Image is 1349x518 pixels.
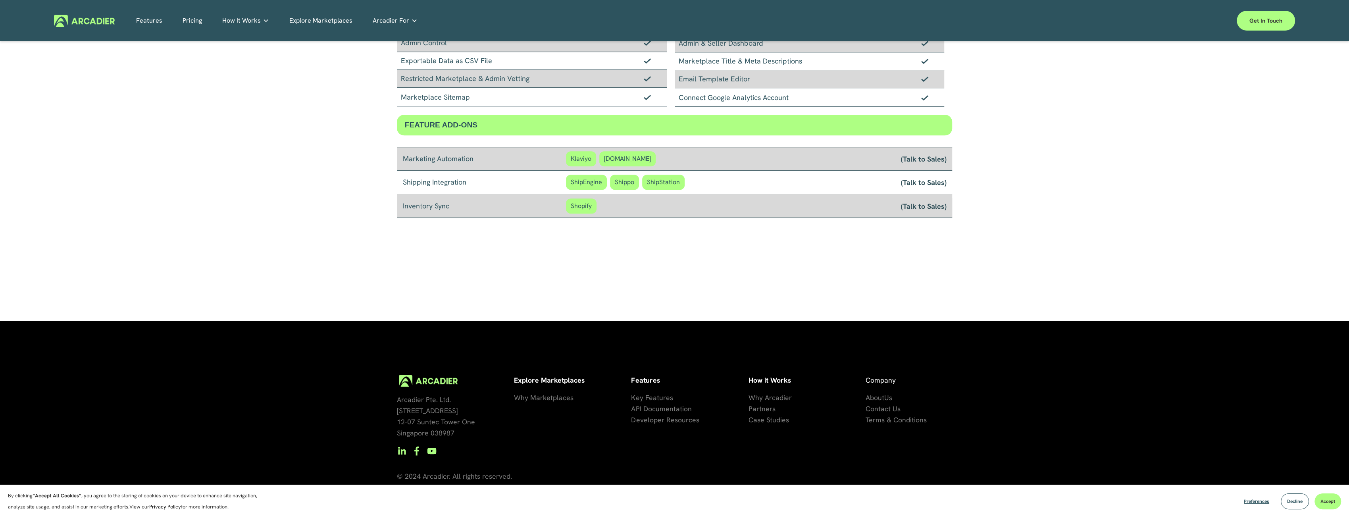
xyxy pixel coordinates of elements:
[884,393,892,402] span: Us
[752,403,776,414] a: artners
[1237,11,1295,31] a: Get in touch
[1287,498,1303,505] span: Decline
[757,415,789,424] span: se Studies
[921,58,928,64] img: Checkmark
[397,34,667,52] div: Admin Control
[675,34,945,52] div: Admin & Seller Dashboard
[566,175,607,190] span: ShipEngine
[403,153,566,164] div: Marketing Automation
[222,15,261,26] span: How It Works
[1281,493,1309,509] button: Decline
[866,376,896,385] span: Company
[397,446,406,456] a: LinkedIn
[397,395,475,437] span: Arcadier Pte. Ltd. [STREET_ADDRESS] 12-07 Suntec Tower One Singapore 038987
[644,76,651,81] img: Checkmark
[752,404,776,413] span: artners
[397,472,512,481] span: © 2024 Arcadier. All rights reserved.
[631,393,673,402] span: Key Features
[610,175,639,190] span: Shippo
[566,198,597,214] span: Shopify
[136,15,162,27] a: Features
[921,40,928,46] img: Checkmark
[866,403,901,414] a: Contact Us
[675,88,945,107] div: Connect Google Analytics Account
[631,376,660,385] strong: Features
[866,414,927,426] a: Terms & Conditions
[373,15,409,26] span: Arcadier For
[901,177,946,187] a: (Talk to Sales)
[749,415,757,424] span: Ca
[566,151,596,166] span: Klaviyo
[514,392,573,403] a: Why Marketplaces
[1244,498,1269,505] span: Preferences
[397,115,953,135] div: FEATURE ADD-ONS
[866,392,884,403] a: About
[749,393,792,402] span: Why Arcadier
[289,15,352,27] a: Explore Marketplaces
[644,58,651,64] img: Checkmark
[749,392,792,403] a: Why Arcadier
[901,154,946,164] a: (Talk to Sales)
[921,95,928,100] img: Checkmark
[631,392,673,403] a: Key Features
[397,70,667,88] div: Restricted Marketplace & Admin Vetting
[675,52,945,70] div: Marketplace Title & Meta Descriptions
[514,393,573,402] span: Why Marketplaces
[866,404,901,413] span: Contact Us
[921,76,928,82] img: Checkmark
[642,175,685,190] span: ShipStation
[8,490,266,512] p: By clicking , you agree to the storing of cookies on your device to enhance site navigation, anal...
[373,15,418,27] a: folder dropdown
[183,15,202,27] a: Pricing
[866,415,927,424] span: Terms & Conditions
[397,88,667,106] div: Marketplace Sitemap
[631,414,699,426] a: Developer Resources
[397,52,667,70] div: Exportable Data as CSV File
[222,15,269,27] a: folder dropdown
[403,177,566,188] div: Shipping Integration
[675,70,945,88] div: Email Template Editor
[1238,493,1275,509] button: Preferences
[749,404,752,413] span: P
[54,15,115,27] img: Arcadier
[644,94,651,100] img: Checkmark
[412,446,421,456] a: Facebook
[33,492,81,499] strong: “Accept All Cookies”
[427,446,437,456] a: YouTube
[631,415,699,424] span: Developer Resources
[403,200,566,212] div: Inventory Sync
[749,414,757,426] a: Ca
[514,376,585,385] strong: Explore Marketplaces
[599,151,656,166] span: [DOMAIN_NAME]
[149,503,181,510] a: Privacy Policy
[631,403,691,414] a: API Documentation
[757,414,789,426] a: se Studies
[749,376,791,385] strong: How it Works
[644,40,651,46] img: Checkmark
[901,201,946,211] a: (Talk to Sales)
[749,403,752,414] a: P
[1309,480,1349,518] iframe: Chat Widget
[631,404,691,413] span: API Documentation
[866,393,884,402] span: About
